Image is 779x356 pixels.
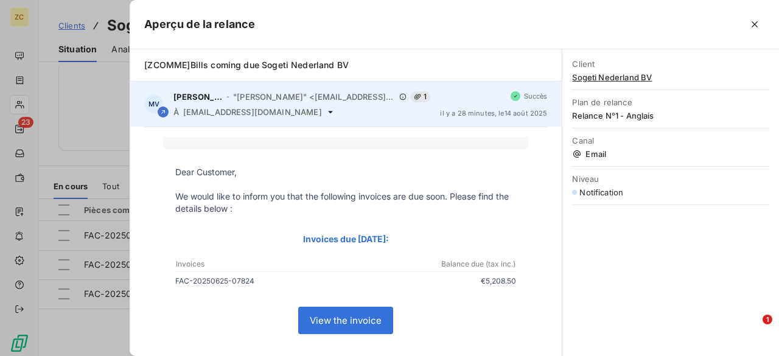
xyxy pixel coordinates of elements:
span: Succès [524,92,548,100]
a: View the invoice [299,307,393,333]
span: Canal [572,136,769,145]
p: Invoices [176,259,403,270]
span: 1 [763,315,772,324]
span: [EMAIL_ADDRESS][DOMAIN_NAME] [183,107,322,117]
span: "[PERSON_NAME]" <[EMAIL_ADDRESS][DOMAIN_NAME]> [233,92,396,102]
p: We would like to inform you that the following invoices are due soon. Please find the details bel... [175,190,516,215]
span: Email [572,149,769,159]
p: Dear Customer, [175,166,516,178]
p: €5,208.50 [346,274,516,287]
span: Plan de relance [572,97,769,107]
span: il y a 28 minutes , le 14 août 2025 [440,110,547,117]
span: 1 [410,91,430,102]
span: Client [572,59,769,69]
span: Notification [579,187,623,197]
span: Niveau [572,174,769,184]
span: À [173,107,179,117]
span: - [226,93,229,100]
span: [PERSON_NAME] [173,92,223,102]
h5: Aperçu de la relance [144,16,255,33]
span: [ZCOMME]Bills coming due Sogeti Nederland BV [144,60,349,70]
p: Invoices due [DATE]: [175,232,516,246]
p: FAC-20250625-07824 [175,274,346,287]
span: Relance N°1 - Anglais [572,111,769,120]
iframe: Intercom live chat [738,315,767,344]
p: Balance due (tax inc.) [405,259,516,270]
span: Sogeti Nederland BV [572,72,769,82]
div: MV [144,94,164,114]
